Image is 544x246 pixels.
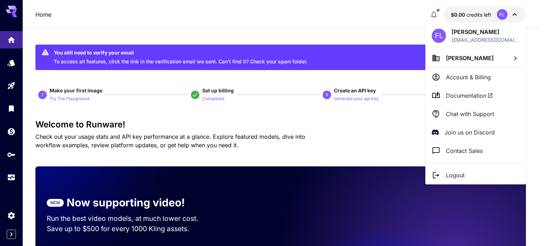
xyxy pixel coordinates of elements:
button: [PERSON_NAME] [425,48,526,68]
p: Contact Sales [446,147,483,155]
p: Logout [446,171,465,179]
p: [EMAIL_ADDRESS][DOMAIN_NAME] [452,36,520,44]
p: Account & Billing [446,73,491,81]
div: FL [432,29,446,43]
div: flavioprogramador123@gmail.com [452,36,520,44]
p: Chat with Support [446,110,494,118]
span: [PERSON_NAME] [446,55,494,62]
p: Join us on Discord [444,128,495,137]
p: [PERSON_NAME] [452,28,520,36]
span: Documentation [446,91,493,100]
